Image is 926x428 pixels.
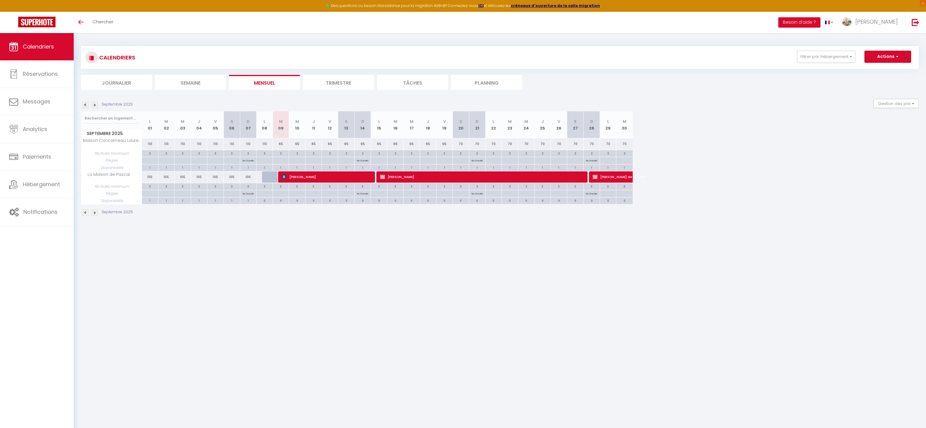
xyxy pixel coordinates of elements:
div: 70 [518,138,534,150]
div: 1 [240,164,256,170]
div: 70 [469,138,485,150]
div: 70 [453,138,469,150]
th: 03 [174,111,191,138]
div: 0 [502,197,518,203]
div: 1 [257,164,273,170]
span: [PERSON_NAME] [380,171,582,183]
div: 65 [289,138,305,150]
div: 1 [273,164,289,170]
div: 2 [551,150,567,156]
div: 2 [273,150,289,156]
div: 105 [158,171,174,183]
div: 3 [584,183,600,189]
div: 3 [600,183,616,189]
div: 1 [404,164,420,170]
th: 15 [371,111,387,138]
div: 3 [224,183,240,189]
span: Analytics [23,125,47,133]
div: 2 [387,150,403,156]
div: 3 [207,150,224,156]
span: Réservations [23,70,58,78]
div: 110 [207,138,224,150]
abbr: L [149,119,151,124]
div: 70 [534,138,551,150]
div: 1 [486,164,502,170]
div: 1 [191,197,207,203]
th: 29 [600,111,616,138]
div: 65 [420,138,436,150]
div: 2 [600,150,616,156]
div: 0 [453,197,469,203]
div: 3 [289,183,305,189]
div: 1 [584,164,600,170]
div: 3 [338,183,354,189]
div: 3 [371,183,387,189]
div: 105 [207,171,224,183]
div: 3 [273,183,289,189]
div: 1 [322,164,338,170]
strong: créneaux d'ouverture de la salle migration [511,3,600,8]
div: 0 [257,197,273,203]
div: 3 [436,183,453,189]
abbr: M [524,119,528,124]
div: 3 [191,183,207,189]
th: 13 [338,111,355,138]
div: 65 [371,138,387,150]
th: 26 [551,111,567,138]
div: 3 [240,183,256,189]
div: 1 [240,197,256,203]
div: 0 [289,197,305,203]
div: 1 [420,164,436,170]
div: 3 [322,183,338,189]
th: 18 [420,111,436,138]
div: 1 [158,197,174,203]
div: 110 [142,138,158,150]
p: No Checkin [472,190,483,196]
abbr: M [181,119,184,124]
abbr: D [361,119,364,124]
div: 2 [404,150,420,156]
div: 1 [436,164,453,170]
a: ICI [478,3,484,8]
div: 1 [207,164,224,170]
div: 3 [224,150,240,156]
div: 1 [224,197,240,203]
span: Messages [23,98,50,105]
th: 20 [453,111,469,138]
a: Chercher [88,12,118,33]
p: No Checkin [357,157,368,163]
th: 09 [273,111,289,138]
div: 105 [142,171,158,183]
a: ... [PERSON_NAME] [838,12,905,33]
span: Disponibilité [81,164,142,171]
div: 65 [387,138,404,150]
div: 70 [600,138,616,150]
abbr: J [312,119,315,124]
div: 0 [387,197,403,203]
div: 2 [584,150,600,156]
th: 10 [289,111,305,138]
div: 0 [486,197,502,203]
div: 2 [486,150,502,156]
div: 1 [207,197,224,203]
div: 3 [158,150,174,156]
div: 2 [355,150,371,156]
div: 1 [371,164,387,170]
th: 12 [322,111,338,138]
div: 3 [518,183,534,189]
th: 22 [485,111,502,138]
div: 2 [371,150,387,156]
th: 25 [534,111,551,138]
p: Septembre 2025 [102,209,133,215]
div: 1 [469,164,485,170]
abbr: S [460,119,462,124]
span: [PERSON_NAME] [855,18,898,25]
th: 04 [191,111,207,138]
div: 110 [174,138,191,150]
div: 3 [502,183,518,189]
div: 2 [502,150,518,156]
div: 3 [142,183,158,189]
div: 3 [535,183,551,189]
abbr: D [476,119,479,124]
